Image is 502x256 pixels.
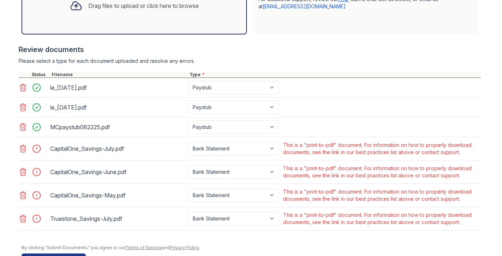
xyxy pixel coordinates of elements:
div: Type [188,72,481,78]
div: Drag files to upload or click here to browse [88,1,199,10]
div: CapitalOne_Savings-July.pdf [50,143,185,154]
div: CapitalOne_Savings-May.pdf [50,190,185,201]
div: CapitalOne_Savings-June.pdf [50,166,185,178]
div: Please select a type for each document uploaded and resolve any errors. [19,57,481,65]
div: le_[DATE].pdf [50,102,185,113]
div: Filename [50,72,188,78]
div: This is a "print-to-pdf" document. For information on how to properly download documents, see the... [283,211,479,226]
div: MCpaystub082225.pdf [50,121,185,133]
div: By clicking "Submit Documents," you agree to our and [22,245,481,251]
div: This is a "print-to-pdf" document. For information on how to properly download documents, see the... [283,165,479,179]
div: Review documents [19,45,481,55]
a: Terms of Service [125,245,162,250]
a: [EMAIL_ADDRESS][DOMAIN_NAME] [263,3,346,9]
div: This is a "print-to-pdf" document. For information on how to properly download documents, see the... [283,141,479,156]
a: Privacy Policy. [170,245,200,250]
div: Truestone_Savings-July.pdf [50,213,185,224]
div: This is a "print-to-pdf" document. For information on how to properly download documents, see the... [283,188,479,203]
div: le_[DATE].pdf [50,82,185,93]
div: Status [30,72,50,78]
